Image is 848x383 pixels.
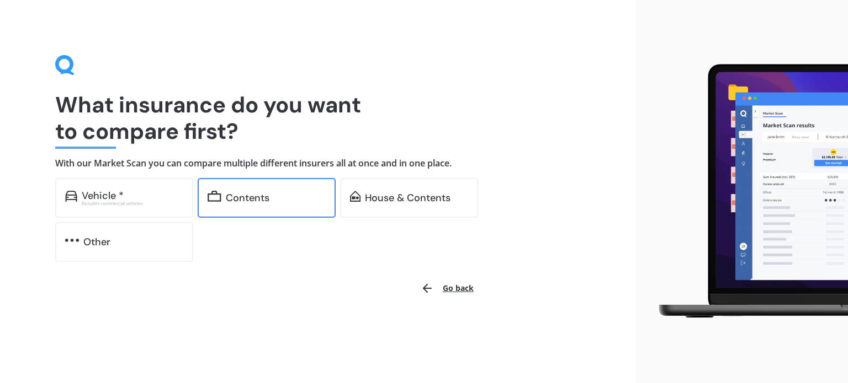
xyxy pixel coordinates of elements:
[645,58,848,325] img: laptop.webp
[350,191,361,202] img: home-and-contents.b802091223b8502ef2dd.svg
[82,190,124,201] div: Vehicle *
[83,236,110,247] div: Other
[65,191,77,202] img: car.f15378c7a67c060ca3f3.svg
[208,191,221,202] img: content.01f40a52572271636b6f.svg
[365,192,451,203] div: House & Contents
[65,235,79,246] img: other.81dba5aafe580aa69f38.svg
[55,91,581,144] h1: What insurance do you want to compare first?
[414,275,480,301] button: Go back
[55,158,581,169] h4: With our Market Scan you can compare multiple different insurers all at once and in one place.
[82,201,183,206] div: Excludes commercial vehicles
[226,192,269,203] div: Contents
